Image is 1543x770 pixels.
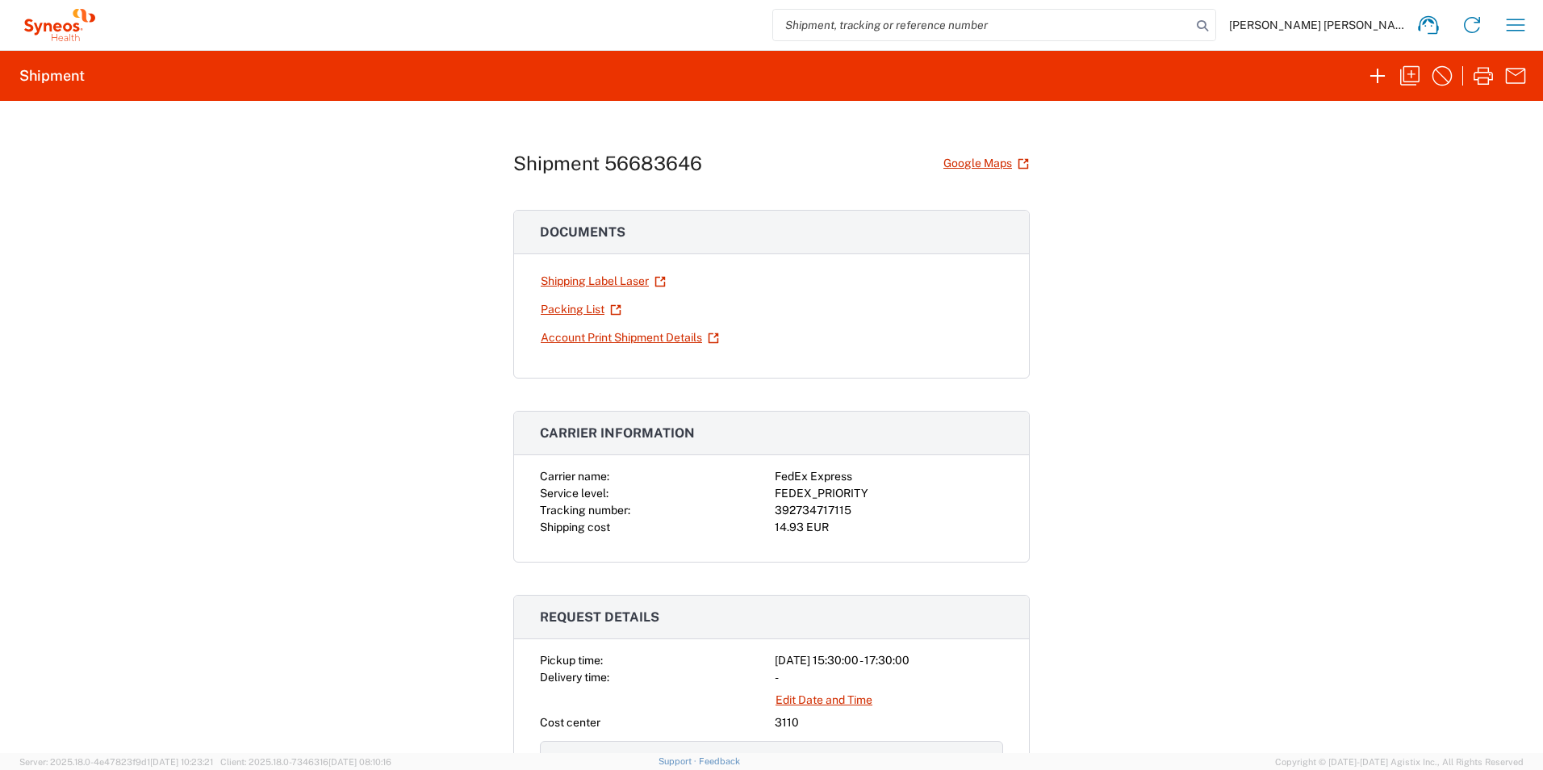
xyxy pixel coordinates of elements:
[775,669,1003,686] div: -
[943,149,1030,178] a: Google Maps
[1229,18,1407,32] span: [PERSON_NAME] [PERSON_NAME]
[19,66,85,86] h2: Shipment
[775,468,1003,485] div: FedEx Express
[540,324,720,352] a: Account Print Shipment Details
[775,519,1003,536] div: 14.93 EUR
[540,671,609,684] span: Delivery time:
[540,425,695,441] span: Carrier information
[775,686,873,714] a: Edit Date and Time
[328,757,391,767] span: [DATE] 08:10:16
[540,224,625,240] span: Documents
[540,295,622,324] a: Packing List
[513,152,702,175] h1: Shipment 56683646
[540,609,659,625] span: Request details
[775,502,1003,519] div: 392734717115
[699,756,740,766] a: Feedback
[775,714,1003,731] div: 3110
[775,652,1003,669] div: [DATE] 15:30:00 - 17:30:00
[540,504,630,517] span: Tracking number:
[540,654,603,667] span: Pickup time:
[540,487,608,500] span: Service level:
[773,10,1191,40] input: Shipment, tracking or reference number
[19,757,213,767] span: Server: 2025.18.0-4e47823f9d1
[150,757,213,767] span: [DATE] 10:23:21
[540,521,610,534] span: Shipping cost
[1275,755,1524,769] span: Copyright © [DATE]-[DATE] Agistix Inc., All Rights Reserved
[540,267,667,295] a: Shipping Label Laser
[775,485,1003,502] div: FEDEX_PRIORITY
[220,757,391,767] span: Client: 2025.18.0-7346316
[659,756,699,766] a: Support
[540,716,600,729] span: Cost center
[540,470,609,483] span: Carrier name:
